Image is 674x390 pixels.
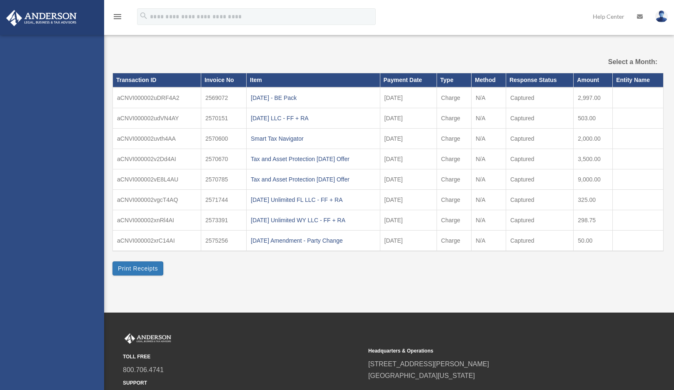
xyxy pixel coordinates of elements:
td: Charge [437,108,471,129]
td: Captured [506,108,573,129]
td: aCNVI000002uvth4AA [113,129,201,149]
a: 800.706.4741 [123,366,164,373]
th: Amount [574,73,613,87]
td: Charge [437,169,471,190]
td: [DATE] [380,231,437,251]
td: Captured [506,169,573,190]
td: Charge [437,210,471,231]
td: [DATE] [380,87,437,108]
div: [DATE] Amendment - Party Change [251,235,376,246]
td: N/A [471,129,506,149]
div: [DATE] - BE Pack [251,92,376,104]
td: 2573391 [201,210,246,231]
td: Captured [506,149,573,169]
td: Charge [437,231,471,251]
th: Response Status [506,73,573,87]
th: Invoice No [201,73,246,87]
td: Charge [437,190,471,210]
td: Captured [506,231,573,251]
td: 9,000.00 [574,169,613,190]
a: [GEOGRAPHIC_DATA][US_STATE] [368,372,475,379]
td: [DATE] [380,210,437,231]
td: 325.00 [574,190,613,210]
td: N/A [471,87,506,108]
td: 2,997.00 [574,87,613,108]
td: Charge [437,129,471,149]
td: Charge [437,87,471,108]
td: 2575256 [201,231,246,251]
td: N/A [471,169,506,190]
a: [STREET_ADDRESS][PERSON_NAME] [368,360,489,368]
td: N/A [471,149,506,169]
th: Payment Date [380,73,437,87]
th: Entity Name [613,73,664,87]
td: [DATE] [380,149,437,169]
td: [DATE] [380,129,437,149]
td: 2569072 [201,87,246,108]
td: 503.00 [574,108,613,129]
td: N/A [471,210,506,231]
small: TOLL FREE [123,353,362,361]
div: [DATE] LLC - FF + RA [251,112,376,124]
td: aCNVI000002xrC14AI [113,231,201,251]
div: [DATE] Unlimited FL LLC - FF + RA [251,194,376,206]
td: N/A [471,108,506,129]
td: [DATE] [380,169,437,190]
td: 2571744 [201,190,246,210]
img: Anderson Advisors Platinum Portal [123,333,173,344]
td: aCNVI000002uDRF4A2 [113,87,201,108]
th: Type [437,73,471,87]
div: Tax and Asset Protection [DATE] Offer [251,153,376,165]
button: Print Receipts [112,261,163,276]
div: [DATE] Unlimited WY LLC - FF + RA [251,214,376,226]
td: 2570600 [201,129,246,149]
td: aCNVI000002vE8L4AU [113,169,201,190]
div: Smart Tax Navigator [251,133,376,144]
img: Anderson Advisors Platinum Portal [4,10,79,26]
td: N/A [471,190,506,210]
td: aCNVI000002vgcT4AQ [113,190,201,210]
td: aCNVI000002v2Dd4AI [113,149,201,169]
td: aCNVI000002udVN4AY [113,108,201,129]
td: 3,500.00 [574,149,613,169]
a: menu [112,15,122,22]
i: search [139,11,148,20]
th: Transaction ID [113,73,201,87]
label: Select a Month: [578,56,658,68]
td: 50.00 [574,231,613,251]
td: aCNVI000002xnRl4AI [113,210,201,231]
td: 2570670 [201,149,246,169]
td: Captured [506,190,573,210]
td: Charge [437,149,471,169]
td: 2,000.00 [574,129,613,149]
div: Tax and Asset Protection [DATE] Offer [251,174,376,185]
td: 298.75 [574,210,613,231]
td: Captured [506,129,573,149]
td: [DATE] [380,108,437,129]
small: Headquarters & Operations [368,347,608,355]
th: Item [247,73,380,87]
td: 2570785 [201,169,246,190]
small: SUPPORT [123,379,362,388]
img: User Pic [655,10,668,22]
i: menu [112,12,122,22]
td: 2570151 [201,108,246,129]
td: N/A [471,231,506,251]
td: Captured [506,87,573,108]
td: [DATE] [380,190,437,210]
td: Captured [506,210,573,231]
th: Method [471,73,506,87]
